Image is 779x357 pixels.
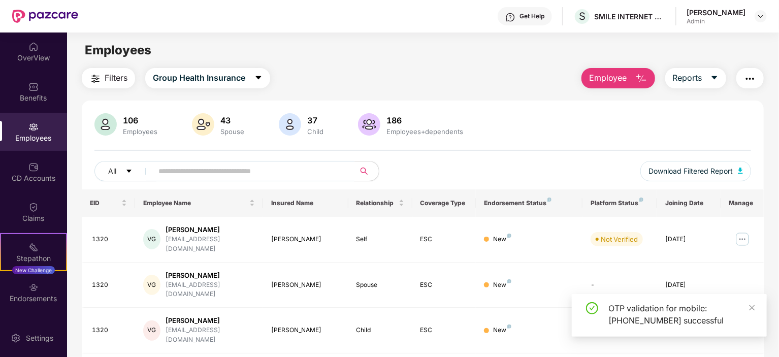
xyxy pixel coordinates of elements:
[11,333,21,343] img: svg+xml;base64,PHN2ZyBpZD0iU2V0dGluZy0yMHgyMCIgeG1sbnM9Imh0dHA6Ly93d3cudzMub3JnLzIwMDAvc3ZnIiB3aW...
[28,202,39,212] img: svg+xml;base64,PHN2ZyBpZD0iQ2xhaW0iIHhtbG5zPSJodHRwOi8vd3d3LnczLm9yZy8yMDAwL3N2ZyIgd2lkdGg9IjIwIi...
[28,122,39,132] img: svg+xml;base64,PHN2ZyBpZD0iRW1wbG95ZWVzIiB4bWxucz0iaHR0cDovL3d3dy53My5vcmcvMjAwMC9zdmciIHdpZHRoPS...
[143,199,247,207] span: Employee Name
[579,10,586,22] span: S
[271,235,340,244] div: [PERSON_NAME]
[594,12,665,21] div: SMILE INTERNET TECHNOLOGIES PRIVATE LIMITED
[505,12,515,22] img: svg+xml;base64,PHN2ZyBpZD0iSGVscC0zMngzMiIgeG1sbnM9Imh0dHA6Ly93d3cudzMub3JnLzIwMDAvc3ZnIiB3aWR0aD...
[356,280,404,290] div: Spouse
[589,72,627,84] span: Employee
[271,280,340,290] div: [PERSON_NAME]
[218,127,246,136] div: Spouse
[121,127,159,136] div: Employees
[687,8,745,17] div: [PERSON_NAME]
[135,189,263,217] th: Employee Name
[356,199,397,207] span: Relationship
[166,326,255,345] div: [EMAIL_ADDRESS][DOMAIN_NAME]
[673,72,702,84] span: Reports
[582,263,657,308] td: -
[279,113,301,136] img: svg+xml;base64,PHN2ZyB4bWxucz0iaHR0cDovL3d3dy53My5vcmcvMjAwMC9zdmciIHhtbG5zOnhsaW5rPSJodHRwOi8vd3...
[507,324,511,329] img: svg+xml;base64,PHN2ZyB4bWxucz0iaHR0cDovL3d3dy53My5vcmcvMjAwMC9zdmciIHdpZHRoPSI4IiBoZWlnaHQ9IjgiIH...
[420,280,468,290] div: ESC
[420,235,468,244] div: ESC
[1,253,66,264] div: Stepathon
[218,115,246,125] div: 43
[28,162,39,172] img: svg+xml;base64,PHN2ZyBpZD0iQ0RfQWNjb3VudHMiIGRhdGEtbmFtZT0iQ0QgQWNjb3VudHMiIHhtbG5zPSJodHRwOi8vd3...
[687,17,745,25] div: Admin
[608,302,755,327] div: OTP validation for mobile: [PHONE_NUMBER] successful
[125,168,133,176] span: caret-down
[354,167,374,175] span: search
[108,166,116,177] span: All
[92,280,127,290] div: 1320
[657,189,721,217] th: Joining Date
[92,326,127,335] div: 1320
[601,234,638,244] div: Not Verified
[105,72,127,84] span: Filters
[356,326,404,335] div: Child
[635,73,647,85] img: svg+xml;base64,PHN2ZyB4bWxucz0iaHR0cDovL3d3dy53My5vcmcvMjAwMC9zdmciIHhtbG5zOnhsaW5rPSJodHRwOi8vd3...
[591,199,649,207] div: Platform Status
[12,10,78,23] img: New Pazcare Logo
[710,74,719,83] span: caret-down
[648,166,733,177] span: Download Filtered Report
[254,74,263,83] span: caret-down
[271,326,340,335] div: [PERSON_NAME]
[547,198,551,202] img: svg+xml;base64,PHN2ZyB4bWxucz0iaHR0cDovL3d3dy53My5vcmcvMjAwMC9zdmciIHdpZHRoPSI4IiBoZWlnaHQ9IjgiIH...
[665,280,713,290] div: [DATE]
[665,235,713,244] div: [DATE]
[493,235,511,244] div: New
[121,115,159,125] div: 106
[94,113,117,136] img: svg+xml;base64,PHN2ZyB4bWxucz0iaHR0cDovL3d3dy53My5vcmcvMjAwMC9zdmciIHhtbG5zOnhsaW5rPSJodHRwOi8vd3...
[586,302,598,314] span: check-circle
[153,72,245,84] span: Group Health Insurance
[305,115,326,125] div: 37
[356,235,404,244] div: Self
[493,326,511,335] div: New
[143,320,160,341] div: VG
[28,282,39,293] img: svg+xml;base64,PHN2ZyBpZD0iRW5kb3JzZW1lbnRzIiB4bWxucz0iaHR0cDovL3d3dy53My5vcmcvMjAwMC9zdmciIHdpZH...
[166,280,255,300] div: [EMAIL_ADDRESS][DOMAIN_NAME]
[143,229,160,249] div: VG
[354,161,379,181] button: search
[166,235,255,254] div: [EMAIL_ADDRESS][DOMAIN_NAME]
[507,279,511,283] img: svg+xml;base64,PHN2ZyB4bWxucz0iaHR0cDovL3d3dy53My5vcmcvMjAwMC9zdmciIHdpZHRoPSI4IiBoZWlnaHQ9IjgiIH...
[12,266,55,274] div: New Challenge
[90,199,119,207] span: EID
[721,189,764,217] th: Manage
[734,231,751,247] img: manageButton
[749,304,756,311] span: close
[744,73,756,85] img: svg+xml;base64,PHN2ZyB4bWxucz0iaHR0cDovL3d3dy53My5vcmcvMjAwMC9zdmciIHdpZHRoPSIyNCIgaGVpZ2h0PSIyNC...
[305,127,326,136] div: Child
[94,161,156,181] button: Allcaret-down
[92,235,127,244] div: 1320
[143,275,160,295] div: VG
[358,113,380,136] img: svg+xml;base64,PHN2ZyB4bWxucz0iaHR0cDovL3d3dy53My5vcmcvMjAwMC9zdmciIHhtbG5zOnhsaW5rPSJodHRwOi8vd3...
[507,234,511,238] img: svg+xml;base64,PHN2ZyB4bWxucz0iaHR0cDovL3d3dy53My5vcmcvMjAwMC9zdmciIHdpZHRoPSI4IiBoZWlnaHQ9IjgiIH...
[738,168,743,174] img: svg+xml;base64,PHN2ZyB4bWxucz0iaHR0cDovL3d3dy53My5vcmcvMjAwMC9zdmciIHhtbG5zOnhsaW5rPSJodHRwOi8vd3...
[757,12,765,20] img: svg+xml;base64,PHN2ZyBpZD0iRHJvcGRvd24tMzJ4MzIiIHhtbG5zPSJodHRwOi8vd3d3LnczLm9yZy8yMDAwL3N2ZyIgd2...
[28,82,39,92] img: svg+xml;base64,PHN2ZyBpZD0iQmVuZWZpdHMiIHhtbG5zPSJodHRwOi8vd3d3LnczLm9yZy8yMDAwL3N2ZyIgd2lkdGg9Ij...
[665,68,726,88] button: Reportscaret-down
[145,68,270,88] button: Group Health Insurancecaret-down
[420,326,468,335] div: ESC
[82,68,135,88] button: Filters
[384,115,465,125] div: 186
[263,189,348,217] th: Insured Name
[639,198,643,202] img: svg+xml;base64,PHN2ZyB4bWxucz0iaHR0cDovL3d3dy53My5vcmcvMjAwMC9zdmciIHdpZHRoPSI4IiBoZWlnaHQ9IjgiIH...
[166,271,255,280] div: [PERSON_NAME]
[28,42,39,52] img: svg+xml;base64,PHN2ZyBpZD0iSG9tZSIgeG1sbnM9Imh0dHA6Ly93d3cudzMub3JnLzIwMDAvc3ZnIiB3aWR0aD0iMjAiIG...
[166,316,255,326] div: [PERSON_NAME]
[85,43,151,57] span: Employees
[28,242,39,252] img: svg+xml;base64,PHN2ZyB4bWxucz0iaHR0cDovL3d3dy53My5vcmcvMjAwMC9zdmciIHdpZHRoPSIyMSIgaGVpZ2h0PSIyMC...
[640,161,751,181] button: Download Filtered Report
[520,12,544,20] div: Get Help
[581,68,655,88] button: Employee
[493,280,511,290] div: New
[412,189,476,217] th: Coverage Type
[484,199,574,207] div: Endorsement Status
[89,73,102,85] img: svg+xml;base64,PHN2ZyB4bWxucz0iaHR0cDovL3d3dy53My5vcmcvMjAwMC9zdmciIHdpZHRoPSIyNCIgaGVpZ2h0PSIyNC...
[348,189,412,217] th: Relationship
[82,189,135,217] th: EID
[166,225,255,235] div: [PERSON_NAME]
[384,127,465,136] div: Employees+dependents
